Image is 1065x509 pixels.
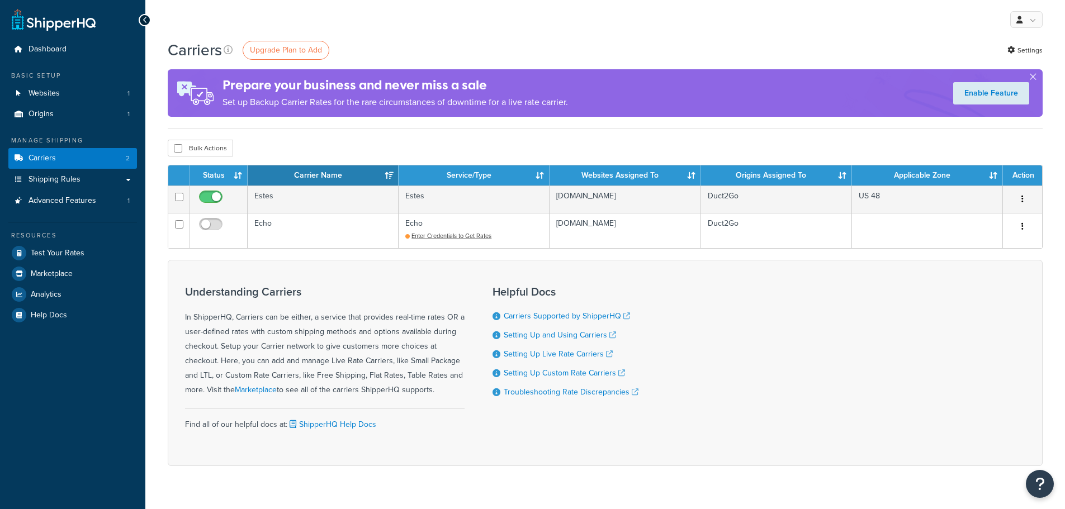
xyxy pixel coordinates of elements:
[127,89,130,98] span: 1
[248,213,399,248] td: Echo
[8,104,137,125] li: Origins
[504,386,638,398] a: Troubleshooting Rate Discrepancies
[235,384,277,396] a: Marketplace
[8,169,137,190] a: Shipping Rules
[223,76,568,94] h4: Prepare your business and never miss a sale
[31,269,73,279] span: Marketplace
[29,45,67,54] span: Dashboard
[190,165,248,185] th: Status: activate to sort column ascending
[953,82,1029,104] a: Enable Feature
[1026,470,1054,498] button: Open Resource Center
[399,165,550,185] th: Service/Type: activate to sort column ascending
[411,231,491,240] span: Enter Credentials to Get Rates
[248,165,399,185] th: Carrier Name: activate to sort column ascending
[29,196,96,206] span: Advanced Features
[185,408,465,432] div: Find all of our helpful docs at:
[287,418,376,430] a: ShipperHQ Help Docs
[31,290,61,299] span: Analytics
[8,83,137,104] li: Websites
[8,243,137,263] a: Test Your Rates
[550,185,700,213] td: [DOMAIN_NAME]
[852,185,1003,213] td: US 48
[248,185,399,213] td: Estes
[8,284,137,305] a: Analytics
[701,213,852,248] td: Duct2Go
[852,165,1003,185] th: Applicable Zone: activate to sort column ascending
[8,83,137,104] a: Websites 1
[8,264,137,284] a: Marketplace
[168,39,222,61] h1: Carriers
[31,311,67,320] span: Help Docs
[504,310,630,322] a: Carriers Supported by ShipperHQ
[243,41,329,60] a: Upgrade Plan to Add
[127,196,130,206] span: 1
[29,110,54,119] span: Origins
[399,185,550,213] td: Estes
[405,231,491,240] a: Enter Credentials to Get Rates
[8,148,137,169] a: Carriers 2
[504,348,613,360] a: Setting Up Live Rate Carriers
[185,286,465,298] h3: Understanding Carriers
[250,44,322,56] span: Upgrade Plan to Add
[504,329,616,341] a: Setting Up and Using Carriers
[1003,165,1042,185] th: Action
[185,286,465,397] div: In ShipperHQ, Carriers can be either, a service that provides real-time rates OR a user-defined r...
[8,191,137,211] a: Advanced Features 1
[8,191,137,211] li: Advanced Features
[8,39,137,60] a: Dashboard
[8,71,137,80] div: Basic Setup
[31,249,84,258] span: Test Your Rates
[8,104,137,125] a: Origins 1
[127,110,130,119] span: 1
[12,8,96,31] a: ShipperHQ Home
[399,213,550,248] td: Echo
[493,286,638,298] h3: Helpful Docs
[8,305,137,325] a: Help Docs
[29,154,56,163] span: Carriers
[701,165,852,185] th: Origins Assigned To: activate to sort column ascending
[550,213,700,248] td: [DOMAIN_NAME]
[126,154,130,163] span: 2
[8,148,137,169] li: Carriers
[701,185,852,213] td: Duct2Go
[29,89,60,98] span: Websites
[8,136,137,145] div: Manage Shipping
[8,231,137,240] div: Resources
[1007,42,1043,58] a: Settings
[223,94,568,110] p: Set up Backup Carrier Rates for the rare circumstances of downtime for a live rate carrier.
[168,69,223,117] img: ad-rules-rateshop-fe6ec290ccb7230408bd80ed9643f0289d75e0ffd9eb532fc0e269fcd187b520.png
[550,165,700,185] th: Websites Assigned To: activate to sort column ascending
[504,367,625,379] a: Setting Up Custom Rate Carriers
[29,175,81,184] span: Shipping Rules
[168,140,233,156] button: Bulk Actions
